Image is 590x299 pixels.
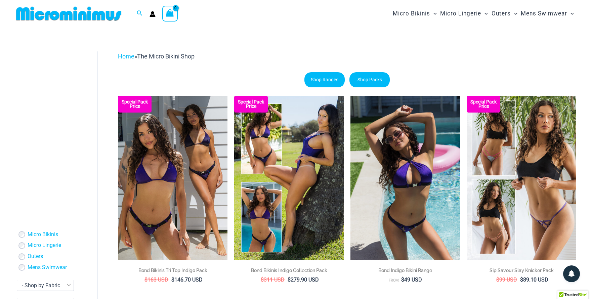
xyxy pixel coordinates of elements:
span: Menu Toggle [511,5,517,22]
span: $ [520,276,523,283]
span: $ [496,276,499,283]
bdi: 311 USD [261,276,285,283]
a: Outers [28,253,43,260]
span: Micro Lingerie [440,5,481,22]
h2: Bond Indigo Bikini Range [350,267,460,274]
b: Special Pack Price [467,100,500,109]
a: Sip Savour Slay Knicker Pack [467,267,576,276]
a: Account icon link [150,11,156,17]
a: Bond Bikinis Tri Top Indigo Pack [118,267,227,276]
span: $ [261,276,264,283]
a: Bond Indigo Bikini Range [350,267,460,276]
span: The Micro Bikini Shop [137,53,195,60]
h2: Sip Savour Slay Knicker Pack [467,267,576,274]
span: $ [401,276,404,283]
a: Shop Ranges [304,72,345,88]
img: Bond Indigo 393 Top 285 Cheeky Bikini 10 [350,96,460,260]
img: MM SHOP LOGO FLAT [13,6,124,21]
h2: Bond Bikinis Tri Top Indigo Pack [118,267,227,274]
span: - Shop by Fabric [17,280,74,291]
span: » [118,53,195,60]
a: Bond Indigo Tri Top Pack (1) Bond Indigo Tri Top Pack Back (1)Bond Indigo Tri Top Pack Back (1) [118,96,227,260]
h2: Bond Bikinis Indigo Collection Pack [234,267,344,274]
nav: Site Navigation [390,2,577,25]
a: Search icon link [137,9,143,18]
a: Micro BikinisMenu ToggleMenu Toggle [391,3,438,24]
span: Mens Swimwear [521,5,567,22]
span: From: [389,278,399,283]
b: Special Pack Price [118,100,152,109]
span: Menu Toggle [481,5,488,22]
bdi: 99 USD [496,276,517,283]
bdi: 146.70 USD [171,276,203,283]
b: Special Pack Price [234,100,268,109]
span: Menu Toggle [430,5,437,22]
a: View Shopping Cart, empty [162,6,178,21]
a: Mens SwimwearMenu ToggleMenu Toggle [519,3,576,24]
span: $ [144,276,147,283]
a: OutersMenu ToggleMenu Toggle [490,3,519,24]
a: Micro Bikinis [28,231,58,238]
img: Bond Indigo Tri Top Pack (1) [118,96,227,260]
a: Shop Packs [349,72,390,88]
bdi: 89.10 USD [520,276,548,283]
bdi: 163 USD [144,276,168,283]
a: Collection Pack (9) Collection Pack b (5)Collection Pack b (5) [467,96,576,260]
a: Bond Bikinis Indigo Collection Pack [234,267,344,276]
span: - Shop by Fabric [22,282,60,289]
a: Mens Swimwear [28,264,67,271]
span: Menu Toggle [567,5,574,22]
img: Collection Pack (9) [467,96,576,260]
a: Bond Indigo 393 Top 285 Cheeky Bikini 10Bond Indigo 393 Top 285 Cheeky Bikini 04Bond Indigo 393 T... [350,96,460,260]
bdi: 279.90 USD [288,276,319,283]
span: $ [171,276,174,283]
a: Bond Inidgo Collection Pack (10) Bond Indigo Bikini Collection Pack Back (6)Bond Indigo Bikini Co... [234,96,344,260]
span: Outers [492,5,511,22]
bdi: 49 USD [401,276,422,283]
span: $ [288,276,291,283]
iframe: TrustedSite Certified [17,49,77,184]
a: Micro Lingerie [28,242,61,249]
a: Micro LingerieMenu ToggleMenu Toggle [438,3,490,24]
img: Bond Inidgo Collection Pack (10) [234,96,344,260]
span: Micro Bikinis [393,5,430,22]
a: Home [118,53,134,60]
